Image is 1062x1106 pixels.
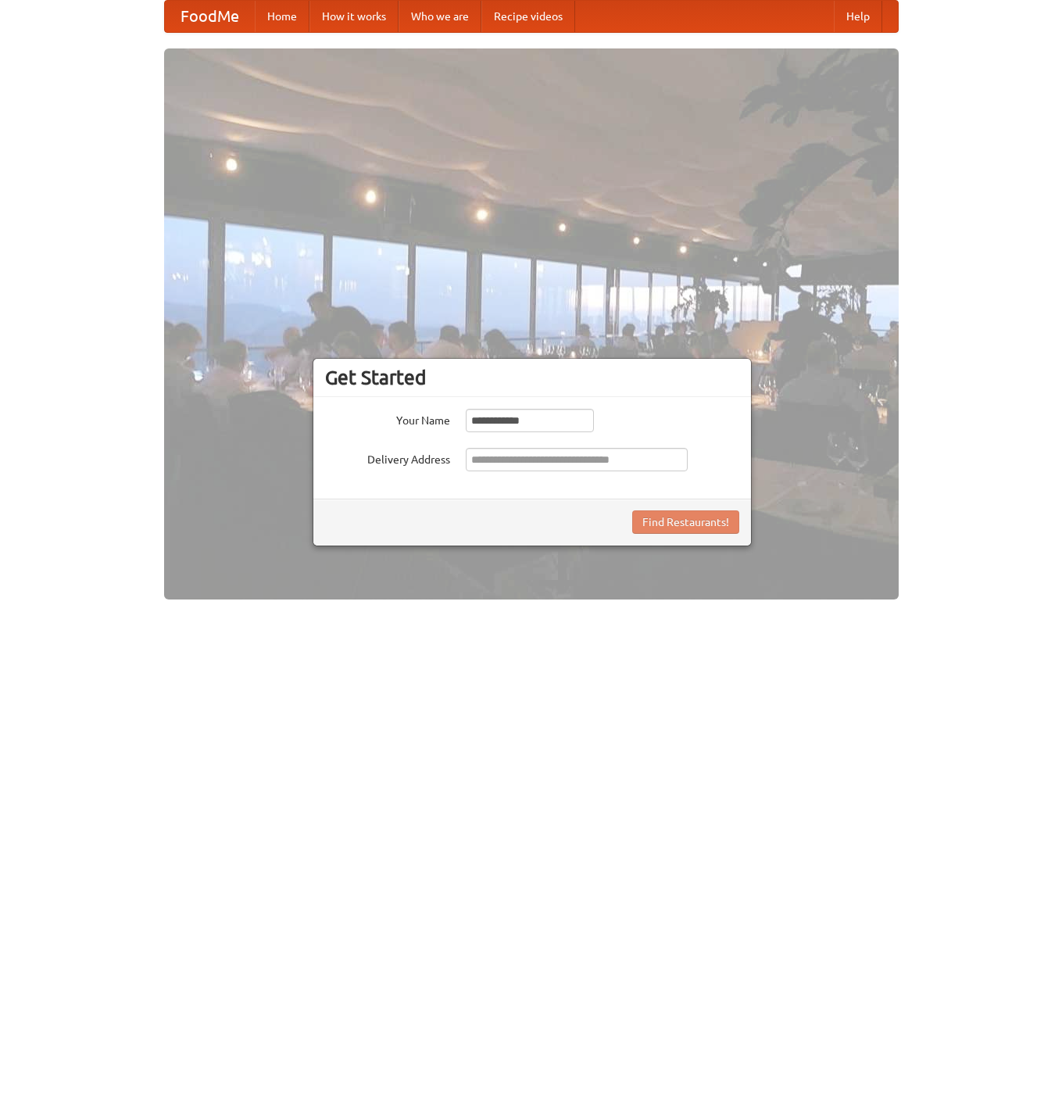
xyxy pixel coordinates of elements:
[325,448,450,467] label: Delivery Address
[834,1,882,32] a: Help
[325,409,450,428] label: Your Name
[309,1,399,32] a: How it works
[481,1,575,32] a: Recipe videos
[632,510,739,534] button: Find Restaurants!
[325,366,739,389] h3: Get Started
[255,1,309,32] a: Home
[399,1,481,32] a: Who we are
[165,1,255,32] a: FoodMe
